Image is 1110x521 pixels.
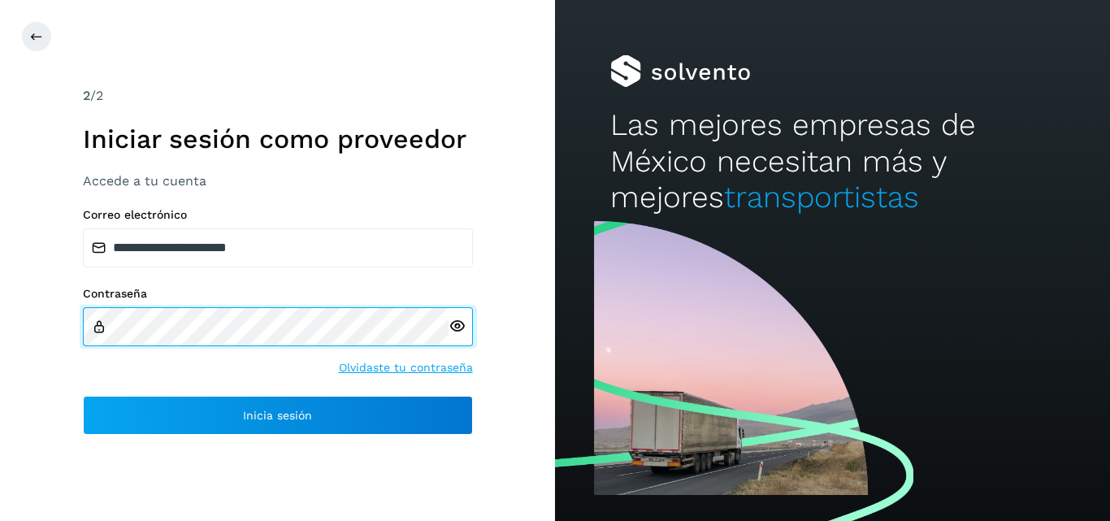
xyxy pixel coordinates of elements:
h3: Accede a tu cuenta [83,173,473,189]
button: Inicia sesión [83,396,473,435]
span: transportistas [724,180,919,215]
label: Correo electrónico [83,208,473,222]
label: Contraseña [83,287,473,301]
a: Olvidaste tu contraseña [339,359,473,376]
span: 2 [83,88,90,103]
h1: Iniciar sesión como proveedor [83,124,473,154]
div: /2 [83,86,473,106]
h2: Las mejores empresas de México necesitan más y mejores [610,107,1054,215]
span: Inicia sesión [243,410,312,421]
